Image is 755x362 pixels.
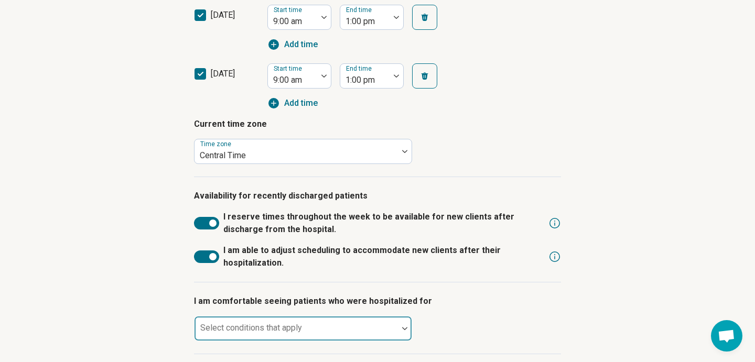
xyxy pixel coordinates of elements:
[194,190,561,202] p: Availability for recently discharged patients
[200,140,233,148] label: Time zone
[267,38,318,51] button: Add time
[211,10,235,20] span: [DATE]
[211,69,235,79] span: [DATE]
[223,211,544,236] span: I reserve times throughout the week to be available for new clients after discharge from the hosp...
[284,97,318,109] span: Add time
[711,320,742,352] div: Open chat
[274,6,304,14] label: Start time
[194,118,561,130] p: Current time zone
[346,65,374,72] label: End time
[274,65,304,72] label: Start time
[194,295,561,308] p: I am comfortable seeing patients who were hospitalized for
[223,244,544,269] span: I am able to adjust scheduling to accommodate new clients after their hospitalization.
[267,97,318,109] button: Add time
[346,6,374,14] label: End time
[200,323,302,333] label: Select conditions that apply
[284,38,318,51] span: Add time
